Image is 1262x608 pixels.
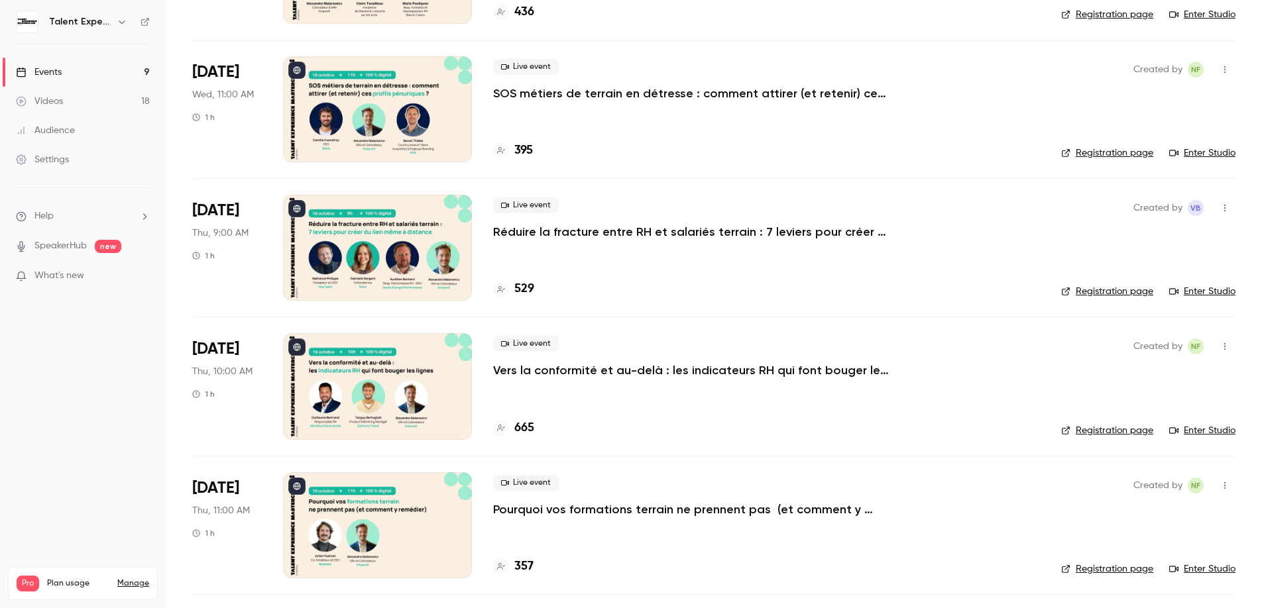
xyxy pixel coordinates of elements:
[16,66,62,79] div: Events
[192,88,254,101] span: Wed, 11:00 AM
[1191,478,1200,493] span: NF
[1133,338,1182,354] span: Created by
[1133,62,1182,77] span: Created by
[493,558,534,576] a: 357
[1061,285,1153,298] a: Registration page
[192,472,262,578] div: Oct 16 Thu, 11:00 AM (Europe/Paris)
[1188,200,1204,216] span: Victoire Baba
[1061,424,1153,437] a: Registration page
[493,59,559,75] span: Live event
[1169,285,1235,298] a: Enter Studio
[1061,146,1153,160] a: Registration page
[16,153,69,166] div: Settings
[493,224,891,240] a: Réduire la fracture entre RH et salariés terrain : 7 leviers pour créer du lien même à distance
[192,250,215,261] div: 1 h
[493,85,891,101] a: SOS métiers de terrain en détresse : comment attirer (et retenir) ces profils pénuriques ?
[134,270,150,282] iframe: Noticeable Trigger
[1188,62,1204,77] span: Noémie Forcella
[1061,562,1153,576] a: Registration page
[192,56,262,162] div: Oct 15 Wed, 11:00 AM (Europe/Paris)
[192,478,239,499] span: [DATE]
[16,209,150,223] li: help-dropdown-opener
[192,333,262,439] div: Oct 16 Thu, 10:00 AM (Europe/Paris)
[17,576,39,591] span: Pro
[192,504,250,517] span: Thu, 11:00 AM
[1169,146,1235,160] a: Enter Studio
[493,362,891,378] a: Vers la conformité et au-delà : les indicateurs RH qui font bouger les lignes
[192,62,239,83] span: [DATE]
[1191,62,1200,77] span: NF
[34,239,87,253] a: SpeakerHub
[493,475,559,491] span: Live event
[514,558,534,576] h4: 357
[47,578,109,589] span: Plan usage
[192,195,262,301] div: Oct 16 Thu, 9:00 AM (Europe/Paris)
[192,200,239,221] span: [DATE]
[514,419,534,437] h4: 665
[514,280,534,298] h4: 529
[493,419,534,437] a: 665
[1133,200,1182,216] span: Created by
[1188,338,1204,354] span: Noémie Forcella
[192,389,215,399] div: 1 h
[17,11,38,32] img: Talent Experience Masterclass
[16,124,75,137] div: Audience
[493,142,533,160] a: 395
[192,112,215,123] div: 1 h
[493,336,559,352] span: Live event
[49,15,111,28] h6: Talent Experience Masterclass
[514,3,534,21] h4: 436
[1188,478,1204,493] span: Noémie Forcella
[493,3,534,21] a: 436
[192,227,249,240] span: Thu, 9:00 AM
[192,338,239,360] span: [DATE]
[95,240,121,253] span: new
[34,269,84,283] span: What's new
[16,95,63,108] div: Videos
[493,197,559,213] span: Live event
[493,280,534,298] a: 529
[192,365,253,378] span: Thu, 10:00 AM
[117,578,149,589] a: Manage
[192,528,215,538] div: 1 h
[1190,200,1201,216] span: VB
[514,142,533,160] h4: 395
[1133,478,1182,493] span: Created by
[34,209,54,223] span: Help
[1169,562,1235,576] a: Enter Studio
[493,501,891,517] a: Pourquoi vos formations terrain ne prennent pas (et comment y remédier)
[1191,338,1200,354] span: NF
[1169,8,1235,21] a: Enter Studio
[1169,424,1235,437] a: Enter Studio
[1061,8,1153,21] a: Registration page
